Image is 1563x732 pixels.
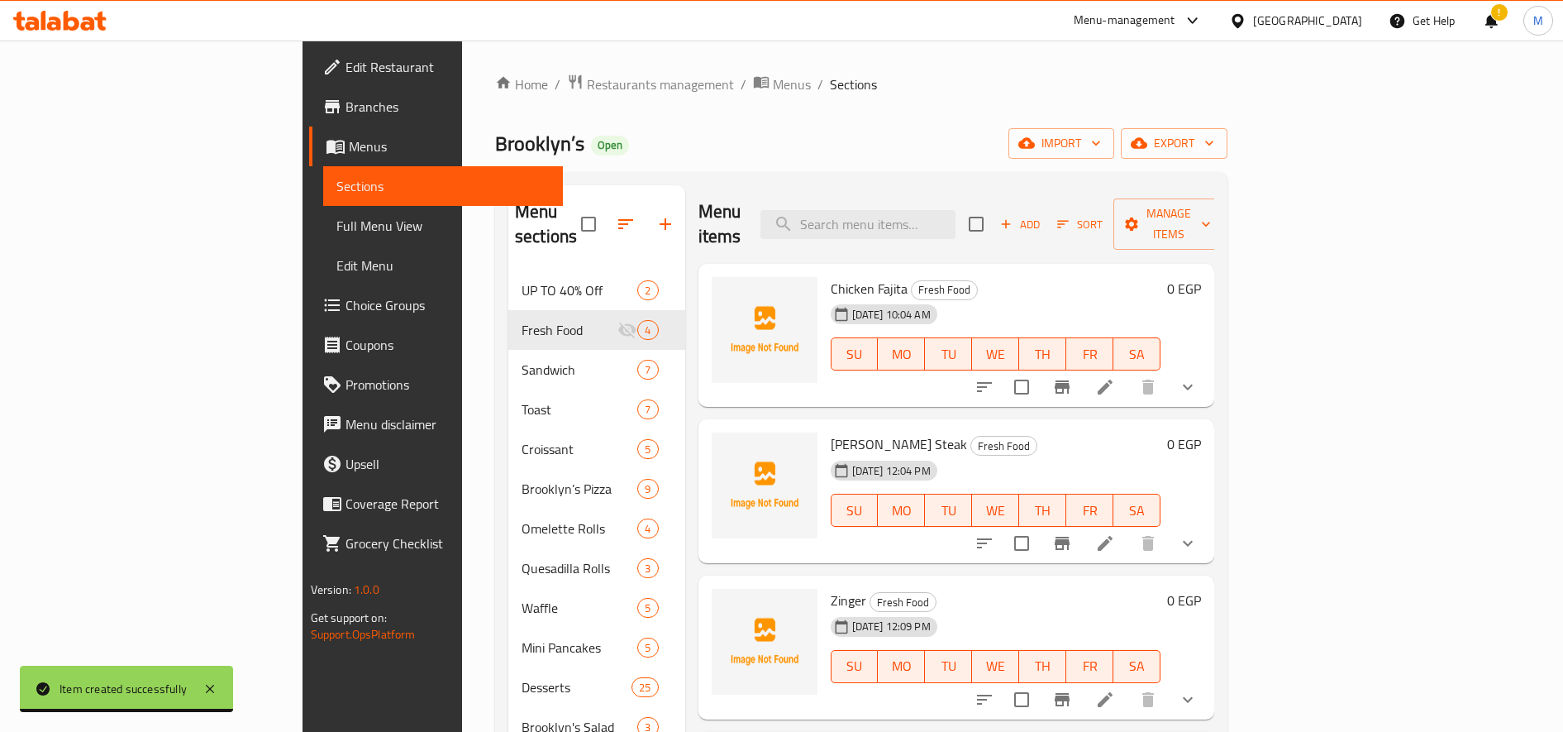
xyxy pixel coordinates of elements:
[1026,654,1060,678] span: TH
[522,399,637,419] span: Toast
[508,350,685,390] div: Sandwich7
[522,280,637,300] span: UP TO 40% Off
[838,654,872,678] span: SU
[522,558,637,578] div: Quesadilla Rolls
[1168,524,1208,563] button: show more
[637,598,658,618] div: items
[1042,524,1082,563] button: Branch-specific-item
[508,390,685,429] div: Toast7
[638,561,657,577] span: 3
[932,342,965,366] span: TU
[522,439,637,459] span: Croissant
[336,256,550,275] span: Edit Menu
[522,320,617,340] span: Fresh Food
[831,276,908,301] span: Chicken Fajita
[1008,128,1114,159] button: import
[345,454,550,474] span: Upsell
[1057,215,1103,234] span: Sort
[1095,533,1115,553] a: Edit menu item
[1019,494,1066,527] button: TH
[606,204,646,244] span: Sort sections
[979,654,1013,678] span: WE
[1178,377,1198,397] svg: Show Choices
[972,337,1019,371] button: WE
[637,638,658,658] div: items
[1178,690,1198,710] svg: Show Choices
[965,524,1004,563] button: sort-choices
[345,295,550,315] span: Choice Groups
[309,444,564,484] a: Upsell
[1074,11,1175,31] div: Menu-management
[884,499,918,523] span: MO
[1127,203,1211,245] span: Manage items
[1026,499,1060,523] span: TH
[508,667,685,707] div: Desserts25
[1113,337,1160,371] button: SA
[522,360,637,380] span: Sandwich
[970,436,1037,456] div: Fresh Food
[638,442,657,457] span: 5
[884,342,918,366] span: MO
[831,432,967,457] span: [PERSON_NAME] Steak
[1066,650,1113,683] button: FR
[1004,682,1039,717] span: Select to update
[1168,680,1208,720] button: show more
[522,479,637,499] span: Brooklyn’s Pizza
[998,215,1042,234] span: Add
[1073,499,1107,523] span: FR
[1121,128,1227,159] button: export
[959,207,994,242] span: Select section
[522,677,631,697] span: Desserts
[1533,12,1543,30] span: M
[817,74,823,94] li: /
[1004,526,1039,561] span: Select to update
[638,600,657,616] span: 5
[831,494,879,527] button: SU
[637,519,658,538] div: items
[925,494,972,527] button: TU
[972,650,1019,683] button: WE
[1120,654,1154,678] span: SA
[323,166,564,206] a: Sections
[336,216,550,236] span: Full Menu View
[632,680,657,696] span: 25
[760,210,955,239] input: search
[311,624,416,645] a: Support.OpsPlatform
[870,592,936,612] div: Fresh Food
[1113,650,1160,683] button: SA
[972,494,1019,527] button: WE
[1095,377,1115,397] a: Edit menu item
[965,367,1004,407] button: sort-choices
[1168,367,1208,407] button: show more
[1095,690,1115,710] a: Edit menu item
[1128,524,1168,563] button: delete
[932,499,965,523] span: TU
[712,433,817,538] img: Doner Steak
[1066,494,1113,527] button: FR
[878,650,925,683] button: MO
[1167,589,1201,612] h6: 0 EGP
[323,206,564,246] a: Full Menu View
[884,654,918,678] span: MO
[712,589,817,695] img: Zinger
[965,680,1004,720] button: sort-choices
[309,484,564,524] a: Coverage Report
[323,246,564,285] a: Edit Menu
[1134,133,1214,154] span: export
[830,74,877,94] span: Sections
[712,277,817,383] img: Chicken Fajita
[911,280,978,300] div: Fresh Food
[1046,212,1113,237] span: Sort items
[637,320,658,340] div: items
[994,212,1046,237] span: Add item
[637,280,658,300] div: items
[637,360,658,380] div: items
[508,509,685,548] div: Omelette Rolls4
[508,628,685,667] div: Mini Pancakes5
[638,402,657,418] span: 7
[741,74,746,94] li: /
